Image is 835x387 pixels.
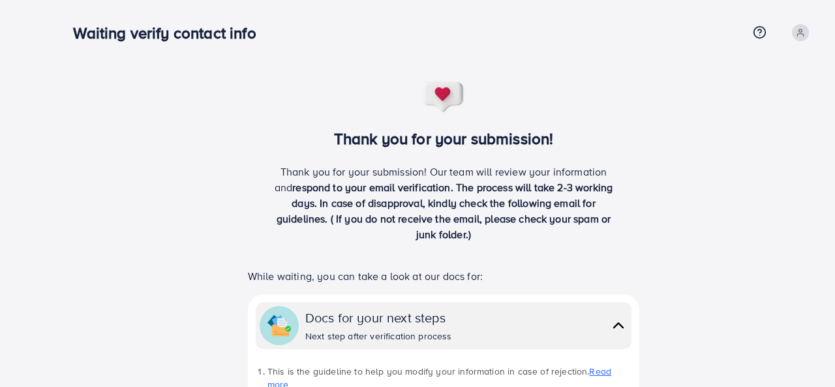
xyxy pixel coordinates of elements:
[305,330,452,343] div: Next step after verification process
[248,268,639,284] p: While waiting, you can take a look at our docs for:
[305,308,452,327] div: Docs for your next steps
[267,314,291,337] img: collapse
[269,164,618,242] p: Thank you for your submission! Our team will review your information and
[422,81,465,114] img: success
[277,180,613,241] span: respond to your email verification. The process will take 2-3 working days. In case of disapprova...
[226,129,661,148] h3: Thank you for your submission!
[609,316,628,335] img: collapse
[73,23,266,42] h3: Waiting verify contact info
